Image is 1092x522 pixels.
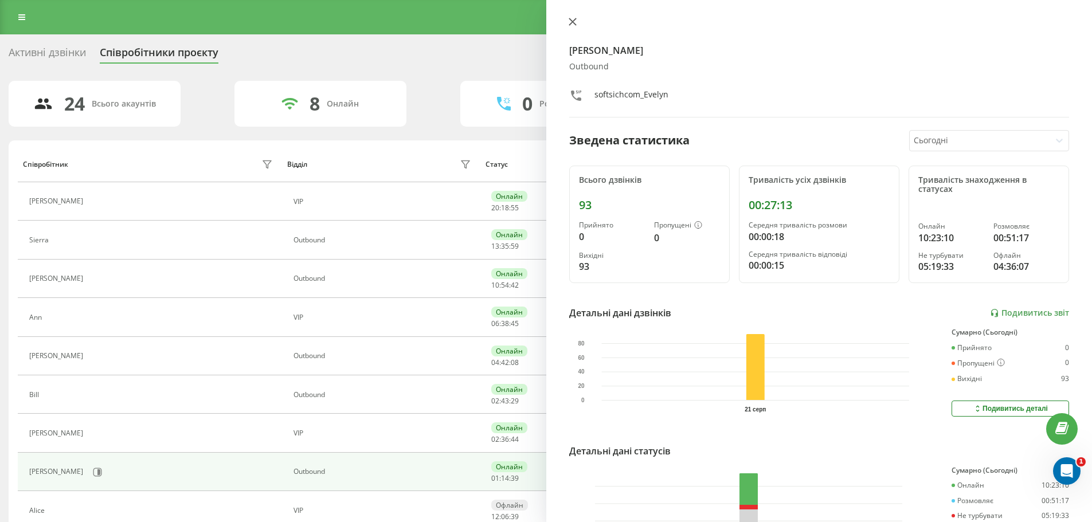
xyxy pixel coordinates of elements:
[569,44,1070,57] h4: [PERSON_NAME]
[749,258,890,272] div: 00:00:15
[491,359,519,367] div: : :
[491,229,527,240] div: Онлайн
[491,203,499,213] span: 20
[578,383,585,389] text: 20
[491,280,499,290] span: 10
[64,93,85,115] div: 24
[293,274,474,282] div: Оutbound
[29,429,86,437] div: [PERSON_NAME]
[581,397,584,403] text: 0
[491,434,499,444] span: 02
[491,242,519,250] div: : :
[29,313,45,321] div: Ann
[749,230,890,244] div: 00:00:18
[293,507,474,515] div: VIP
[1065,359,1069,368] div: 0
[511,203,519,213] span: 55
[1077,457,1086,466] span: 1
[952,328,1069,336] div: Сумарно (Сьогодні)
[293,198,474,206] div: VIP
[491,346,527,356] div: Онлайн
[511,396,519,406] span: 29
[579,198,720,212] div: 93
[29,352,86,360] div: [PERSON_NAME]
[749,175,890,185] div: Тривалість усіх дзвінків
[745,406,766,413] text: 21 серп
[569,306,671,320] div: Детальні дані дзвінків
[993,252,1059,260] div: Офлайн
[491,396,499,406] span: 02
[491,513,519,521] div: : :
[952,481,984,489] div: Онлайн
[993,222,1059,230] div: Розмовляє
[918,260,984,273] div: 05:19:33
[511,358,519,367] span: 08
[1042,497,1069,505] div: 00:51:17
[654,221,720,230] div: Пропущені
[491,474,519,482] div: : :
[522,93,533,115] div: 0
[749,198,890,212] div: 00:27:13
[578,355,585,361] text: 60
[100,46,218,64] div: Співробітники проєкту
[29,236,52,244] div: Sierra
[491,191,527,202] div: Онлайн
[501,434,509,444] span: 36
[491,422,527,433] div: Онлайн
[993,260,1059,273] div: 04:36:07
[952,497,993,505] div: Розмовляє
[92,99,156,109] div: Всього акаунтів
[501,203,509,213] span: 18
[29,391,42,399] div: Bill
[511,434,519,444] span: 44
[749,250,890,258] div: Середня тривалість відповіді
[491,473,499,483] span: 01
[654,231,720,245] div: 0
[327,99,359,109] div: Онлайн
[501,280,509,290] span: 54
[918,252,984,260] div: Не турбувати
[501,358,509,367] span: 42
[993,231,1059,245] div: 00:51:17
[578,340,585,347] text: 80
[293,313,474,321] div: VIP
[491,281,519,289] div: : :
[918,222,984,230] div: Онлайн
[310,93,320,115] div: 8
[579,252,645,260] div: Вихідні
[952,401,1069,417] button: Подивитись деталі
[29,468,86,476] div: [PERSON_NAME]
[579,230,645,244] div: 0
[511,319,519,328] span: 45
[491,241,499,251] span: 13
[918,175,1059,195] div: Тривалість знаходження в статусах
[952,466,1069,474] div: Сумарно (Сьогодні)
[569,444,671,458] div: Детальні дані статусів
[539,99,595,109] div: Розмовляють
[287,160,307,168] div: Відділ
[491,397,519,405] div: : :
[491,500,528,511] div: Офлайн
[749,221,890,229] div: Середня тривалість розмови
[491,435,519,443] div: : :
[491,320,519,328] div: : :
[501,396,509,406] span: 43
[579,175,720,185] div: Всього дзвінків
[29,274,86,282] div: [PERSON_NAME]
[23,160,68,168] div: Співробітник
[952,375,982,383] div: Вихідні
[491,461,527,472] div: Онлайн
[293,391,474,399] div: Оutbound
[9,46,86,64] div: Активні дзвінки
[293,429,474,437] div: VIP
[29,197,86,205] div: [PERSON_NAME]
[491,319,499,328] span: 06
[491,384,527,395] div: Онлайн
[486,160,508,168] div: Статус
[594,89,668,105] div: softsichcom_Evelyn
[569,62,1070,72] div: Оutbound
[1042,512,1069,520] div: 05:19:33
[293,468,474,476] div: Оutbound
[579,260,645,273] div: 93
[293,236,474,244] div: Оutbound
